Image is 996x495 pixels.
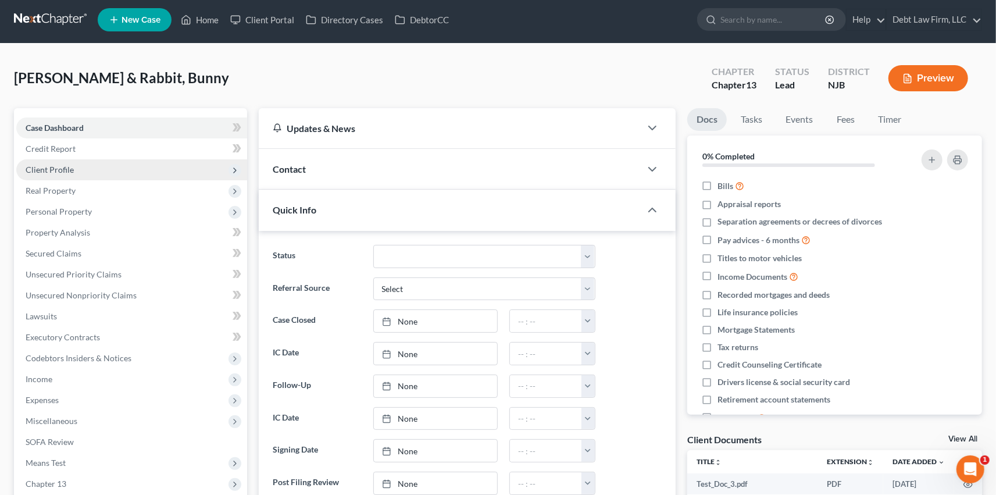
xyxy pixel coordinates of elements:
a: Debt Law Firm, LLC [887,9,981,30]
span: Lawsuits [26,311,57,321]
span: Mortgage Statements [717,324,795,336]
span: Document [717,412,755,424]
span: Miscellaneous [26,416,77,426]
label: Signing Date [267,439,367,462]
label: Case Closed [267,309,367,333]
a: Client Portal [224,9,300,30]
span: 1 [980,455,990,465]
input: -- : -- [510,375,582,397]
a: Secured Claims [16,243,247,264]
td: [DATE] [883,473,954,494]
span: Income Documents [717,271,787,283]
span: Pay advices - 6 months [717,234,799,246]
td: PDF [817,473,883,494]
label: Referral Source [267,277,367,301]
div: Status [775,65,809,79]
span: Bills [717,180,733,192]
a: Directory Cases [300,9,389,30]
a: Help [847,9,886,30]
span: [PERSON_NAME] & Rabbit, Bunny [14,69,229,86]
div: Chapter [712,65,756,79]
span: Property Analysis [26,227,90,237]
div: Client Documents [687,433,762,446]
label: Status [267,245,367,268]
span: Appraisal reports [717,198,781,210]
span: Case Dashboard [26,123,84,133]
i: unfold_more [715,459,722,466]
a: Fees [827,108,864,131]
button: Preview [888,65,968,91]
span: Titles to motor vehicles [717,252,802,264]
input: -- : -- [510,440,582,462]
span: Retirement account statements [717,394,830,405]
span: Quick Info [273,204,316,215]
span: Contact [273,163,306,175]
div: Lead [775,79,809,92]
span: Chapter 13 [26,479,66,489]
span: Unsecured Nonpriority Claims [26,290,137,300]
span: Expenses [26,395,59,405]
label: IC Date [267,407,367,430]
input: Search by name... [720,9,827,30]
a: SOFA Review [16,432,247,453]
span: Client Profile [26,165,74,175]
a: Lawsuits [16,306,247,327]
input: -- : -- [510,408,582,430]
div: Updates & News [273,122,627,134]
span: Codebtors Insiders & Notices [26,353,131,363]
strong: 0% Completed [702,151,755,161]
span: 13 [746,79,756,90]
span: Secured Claims [26,248,81,258]
span: Credit Report [26,144,76,154]
span: Tax returns [717,341,758,353]
span: Life insurance policies [717,307,798,318]
span: New Case [122,16,160,24]
a: Unsecured Nonpriority Claims [16,285,247,306]
a: Credit Report [16,138,247,159]
a: Unsecured Priority Claims [16,264,247,285]
span: Personal Property [26,206,92,216]
a: Tasks [731,108,772,131]
div: NJB [828,79,870,92]
span: Drivers license & social security card [717,376,850,388]
span: Separation agreements or decrees of divorces [717,216,882,227]
input: -- : -- [510,472,582,494]
a: Case Dashboard [16,117,247,138]
a: DebtorCC [389,9,455,30]
span: Income [26,374,52,384]
a: None [374,440,498,462]
label: Follow-Up [267,375,367,398]
input: -- : -- [510,310,582,332]
input: -- : -- [510,343,582,365]
div: District [828,65,870,79]
a: Home [175,9,224,30]
a: None [374,310,498,332]
label: IC Date [267,342,367,365]
span: Recorded mortgages and deeds [717,289,830,301]
a: Titleunfold_more [697,457,722,466]
div: Chapter [712,79,756,92]
a: None [374,343,498,365]
i: unfold_more [867,459,874,466]
span: Executory Contracts [26,332,100,342]
span: Credit Counseling Certificate [717,359,822,371]
a: Extensionunfold_more [827,457,874,466]
a: View All [948,435,977,443]
a: Property Analysis [16,222,247,243]
a: Executory Contracts [16,327,247,348]
a: None [374,472,498,494]
span: Means Test [26,458,66,468]
a: None [374,408,498,430]
td: Test_Doc_3.pdf [687,473,817,494]
label: Post Filing Review [267,472,367,495]
a: None [374,375,498,397]
a: Date Added expand_more [893,457,945,466]
i: expand_more [938,459,945,466]
a: Docs [687,108,727,131]
iframe: Intercom live chat [956,455,984,483]
span: SOFA Review [26,437,74,447]
a: Events [776,108,822,131]
a: Timer [869,108,911,131]
span: Unsecured Priority Claims [26,269,122,279]
span: Real Property [26,186,76,195]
